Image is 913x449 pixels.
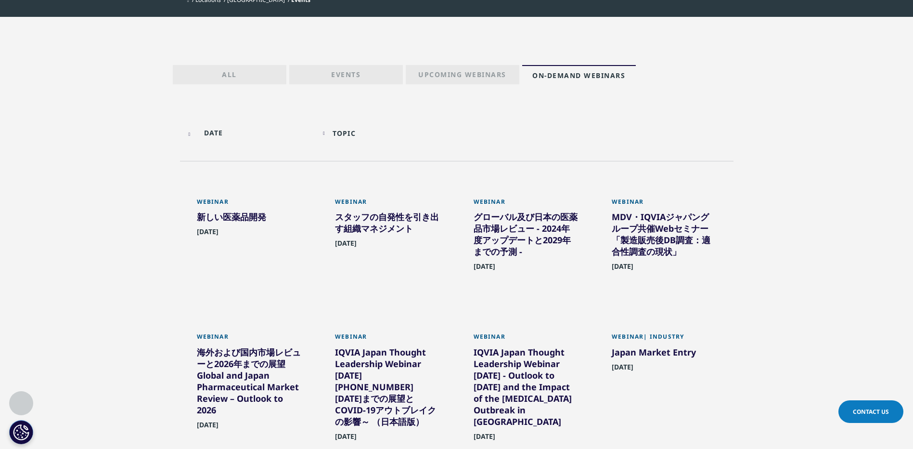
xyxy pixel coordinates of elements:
a: Webinar グローバル及び日本の医薬品市場レビュー - 2024年度アップデートと2029年までの予測 - [DATE] [474,198,579,293]
div: Webinar [335,333,440,346]
span: [DATE] [197,420,219,435]
div: グローバル及び日本の医薬品市場レビュー - 2024年度アップデートと2029年までの予測 - [474,211,579,261]
span: [DATE] [335,432,357,447]
div: Webinar [474,333,579,346]
span: [DATE] [335,238,357,253]
div: Webinar [197,198,302,211]
a: Webinar MDV・IQVIAジャパングループ共催Webセミナー 「製造販売後DB調査：適合性調査の現状」 [DATE] [612,198,717,293]
div: Japan Market Entry [612,346,717,362]
a: Webinar 新しい医薬品開発 [DATE] [197,198,302,259]
div: MDV・IQVIAジャパングループ共催Webセミナー 「製造販売後DB調査：適合性調査の現状」 [612,211,717,261]
p: All [222,70,237,83]
span: [DATE] [197,227,219,242]
div: Topic facet. [333,129,356,138]
a: Events [289,65,403,84]
span: [DATE] [612,362,633,377]
a: Upcoming Webinars [406,65,519,84]
p: Events [331,70,360,83]
button: Cookie 設定 [9,420,33,444]
a: All [173,65,286,84]
input: DATE [185,122,314,144]
div: Webinar [335,198,440,211]
span: | [643,332,647,341]
div: Webinar [197,333,302,346]
span: [DATE] [474,262,495,277]
div: IQVIA Japan Thought Leadership Webinar [DATE][PHONE_NUMBER][DATE]までの展望とCOVID-19アウトブレイクの影響～ （日本語版） [335,346,440,431]
div: Webinar [612,198,717,211]
a: On-Demand Webinars [522,65,636,84]
span: Industry [650,332,685,341]
a: Webinar| Industry Japan Market Entry [DATE] [612,333,717,394]
div: Webinar [474,198,579,211]
a: Contact Us [838,400,903,423]
span: [DATE] [612,262,633,277]
div: スタッフの自発性を引き出す組織マネジメント [335,211,440,238]
span: Contact Us [853,408,889,416]
div: Webinar [612,333,717,346]
span: [DATE] [474,432,495,447]
div: 新しい医薬品開発 [197,211,302,226]
p: Upcoming Webinars [418,70,506,83]
div: IQVIA Japan Thought Leadership Webinar [DATE] - Outlook to [DATE] and the Impact of the [MEDICAL_... [474,346,579,431]
div: 海外および国内市場レビューと2026年までの展望 Global and Japan Pharmaceutical Market Review – Outlook to 2026 [197,346,302,420]
p: On-Demand Webinars [532,71,625,84]
a: Webinar スタッフの自発性を引き出す組織マネジメント [DATE] [335,198,440,270]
